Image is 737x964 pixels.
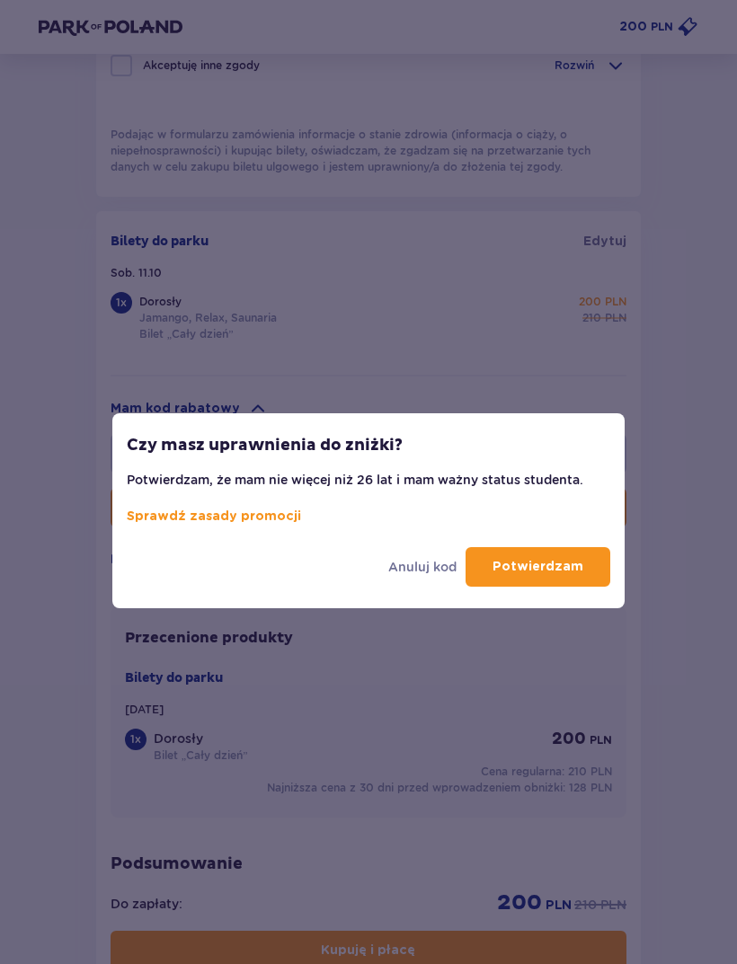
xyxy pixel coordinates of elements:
[493,558,583,576] p: Potwierdzam
[127,510,301,523] a: Sprawdź zasady promocji
[388,558,457,576] a: Anuluj kod
[127,435,403,456] p: Czy masz uprawnienia do zniżki?
[466,547,610,587] button: Potwierdzam
[127,471,583,526] p: Potwierdzam, że mam nie więcej niż 26 lat i mam ważny status studenta.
